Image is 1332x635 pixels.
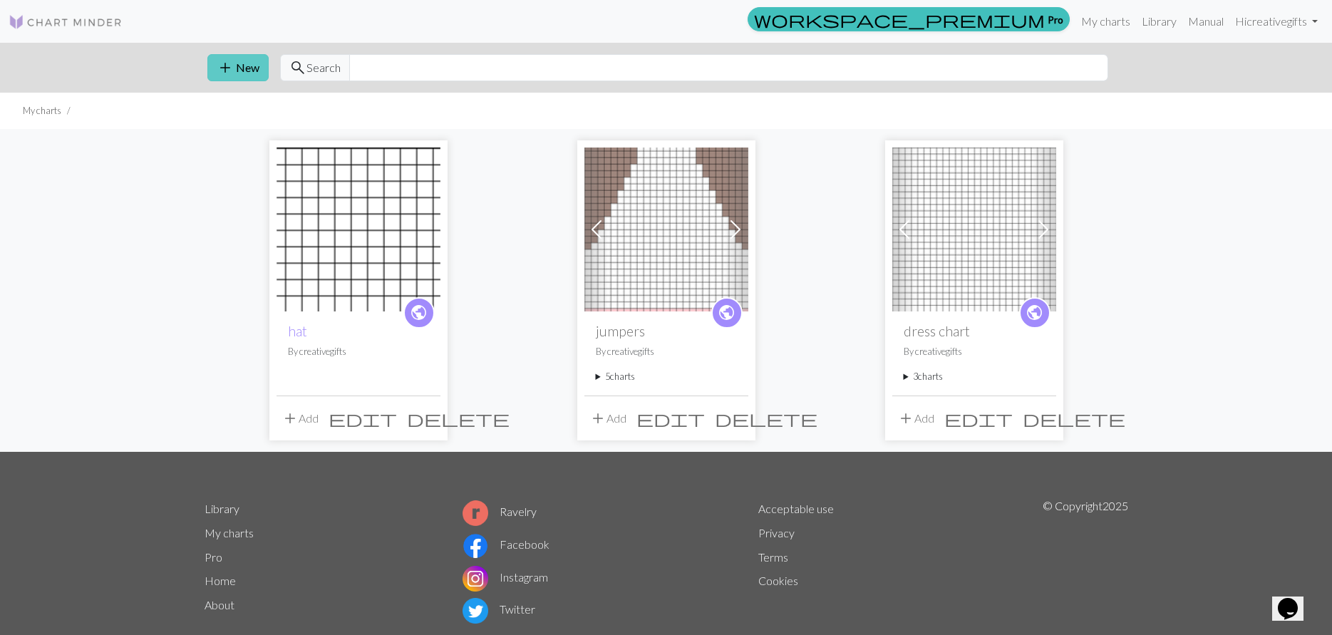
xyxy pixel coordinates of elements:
span: Search [306,59,341,76]
a: Acceptable use [758,502,834,515]
button: Add [277,405,324,432]
p: © Copyright 2025 [1043,497,1128,627]
a: public [403,297,435,329]
button: Delete [1018,405,1130,432]
a: Library [1136,7,1182,36]
span: public [718,301,735,324]
a: My charts [1075,7,1136,36]
span: delete [1023,408,1125,428]
h2: dress chart [904,323,1045,339]
span: add [282,408,299,428]
h2: jumpers [596,323,737,339]
img: Logo [9,14,123,31]
img: Instagram logo [463,566,488,592]
span: public [1026,301,1043,324]
a: Home [205,574,236,587]
img: Twitter logo [463,598,488,624]
a: Twitter [463,602,535,616]
iframe: chat widget [1272,578,1318,621]
span: public [410,301,428,324]
button: New [207,54,269,81]
i: public [410,299,428,327]
a: Hicreativegifts [1229,7,1323,36]
a: Pro [748,7,1070,31]
li: My charts [23,104,61,118]
span: delete [407,408,510,428]
a: About [205,598,234,611]
i: Edit [636,410,705,427]
p: By creativegifts [904,345,1045,358]
a: jumper template [584,221,748,234]
button: Delete [402,405,515,432]
i: public [1026,299,1043,327]
span: delete [715,408,817,428]
a: Terms [758,550,788,564]
a: public [1019,297,1050,329]
button: Add [584,405,631,432]
a: public [711,297,743,329]
img: dress chart [892,148,1056,311]
span: edit [329,408,397,428]
a: Pro [205,550,222,564]
a: Library [205,502,239,515]
a: dress chart [892,221,1056,234]
img: hat [277,148,440,311]
span: add [217,58,234,78]
span: add [589,408,606,428]
summary: 3charts [904,370,1045,383]
span: search [289,58,306,78]
img: jumper template [584,148,748,311]
a: Manual [1182,7,1229,36]
button: Add [892,405,939,432]
span: add [897,408,914,428]
a: Facebook [463,537,549,551]
i: Edit [944,410,1013,427]
button: Edit [631,405,710,432]
p: By creativegifts [288,345,429,358]
img: Facebook logo [463,533,488,559]
summary: 5charts [596,370,737,383]
img: Ravelry logo [463,500,488,526]
a: hat [288,323,307,339]
span: edit [636,408,705,428]
button: Edit [324,405,402,432]
span: edit [944,408,1013,428]
a: Ravelry [463,505,537,518]
i: Edit [329,410,397,427]
button: Edit [939,405,1018,432]
button: Delete [710,405,822,432]
a: My charts [205,526,254,540]
p: By creativegifts [596,345,737,358]
i: public [718,299,735,327]
span: workspace_premium [754,9,1045,29]
a: Privacy [758,526,795,540]
a: hat [277,221,440,234]
a: Cookies [758,574,798,587]
a: Instagram [463,570,548,584]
